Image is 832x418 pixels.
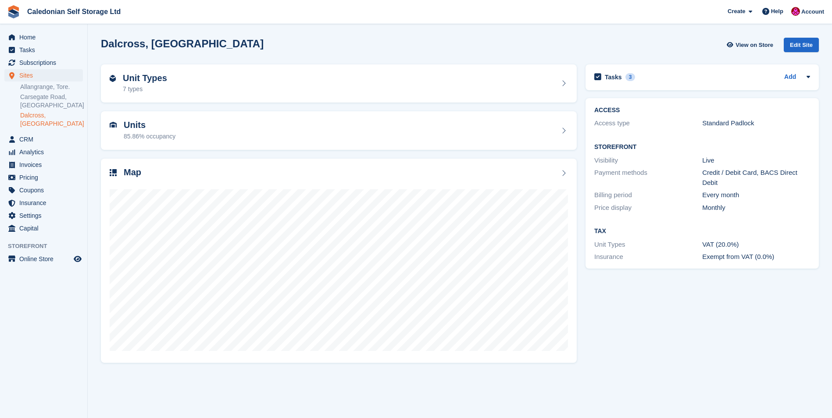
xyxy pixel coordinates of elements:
[605,73,622,81] h2: Tasks
[702,118,810,128] div: Standard Padlock
[594,107,810,114] h2: ACCESS
[110,169,117,176] img: map-icn-33ee37083ee616e46c38cad1a60f524a97daa1e2b2c8c0bc3eb3415660979fc1.svg
[594,190,702,200] div: Billing period
[19,133,72,145] span: CRM
[101,38,264,50] h2: Dalcross, [GEOGRAPHIC_DATA]
[4,159,83,171] a: menu
[19,184,72,196] span: Coupons
[101,159,577,363] a: Map
[4,44,83,56] a: menu
[784,72,796,82] a: Add
[702,203,810,213] div: Monthly
[4,69,83,81] a: menu
[784,38,819,52] div: Edit Site
[702,156,810,166] div: Live
[20,111,83,128] a: Dalcross, [GEOGRAPHIC_DATA]
[4,197,83,209] a: menu
[20,83,83,91] a: Allangrange, Tore.
[702,190,810,200] div: Every month
[101,64,577,103] a: Unit Types 7 types
[8,242,87,251] span: Storefront
[594,118,702,128] div: Access type
[4,209,83,222] a: menu
[20,93,83,110] a: Carsegate Road, [GEOGRAPHIC_DATA]
[123,85,167,94] div: 7 types
[702,168,810,188] div: Credit / Debit Card, BACS Direct Debit
[7,5,20,18] img: stora-icon-8386f47178a22dfd0bd8f6a31ec36ba5ce8667c1dd55bd0f319d3a0aa187defe.svg
[124,132,175,141] div: 85.86% occupancy
[19,222,72,234] span: Capital
[771,7,783,16] span: Help
[124,120,175,130] h2: Units
[594,203,702,213] div: Price display
[19,69,72,81] span: Sites
[4,133,83,145] a: menu
[19,253,72,265] span: Online Store
[19,31,72,43] span: Home
[19,146,72,158] span: Analytics
[594,156,702,166] div: Visibility
[110,122,117,128] img: unit-icn-7be61d7bf1b0ce9d3e12c5938cc71ed9869f7b940bace4675aadf7bd6d80202e.svg
[110,75,116,82] img: unit-type-icn-2b2737a686de81e16bb02015468b77c625bbabd49415b5ef34ead5e3b44a266d.svg
[784,38,819,56] a: Edit Site
[4,184,83,196] a: menu
[19,57,72,69] span: Subscriptions
[4,171,83,184] a: menu
[72,254,83,264] a: Preview store
[725,38,777,52] a: View on Store
[702,240,810,250] div: VAT (20.0%)
[594,228,810,235] h2: Tax
[19,44,72,56] span: Tasks
[101,111,577,150] a: Units 85.86% occupancy
[728,7,745,16] span: Create
[736,41,773,50] span: View on Store
[4,222,83,234] a: menu
[594,252,702,262] div: Insurance
[4,31,83,43] a: menu
[24,4,124,19] a: Caledonian Self Storage Ltd
[801,7,824,16] span: Account
[19,171,72,184] span: Pricing
[702,252,810,262] div: Exempt from VAT (0.0%)
[625,73,636,81] div: 3
[19,197,72,209] span: Insurance
[594,168,702,188] div: Payment methods
[19,209,72,222] span: Settings
[4,146,83,158] a: menu
[4,57,83,69] a: menu
[19,159,72,171] span: Invoices
[123,73,167,83] h2: Unit Types
[4,253,83,265] a: menu
[594,240,702,250] div: Unit Types
[594,144,810,151] h2: Storefront
[124,167,141,177] h2: Map
[791,7,800,16] img: Donald Mathieson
